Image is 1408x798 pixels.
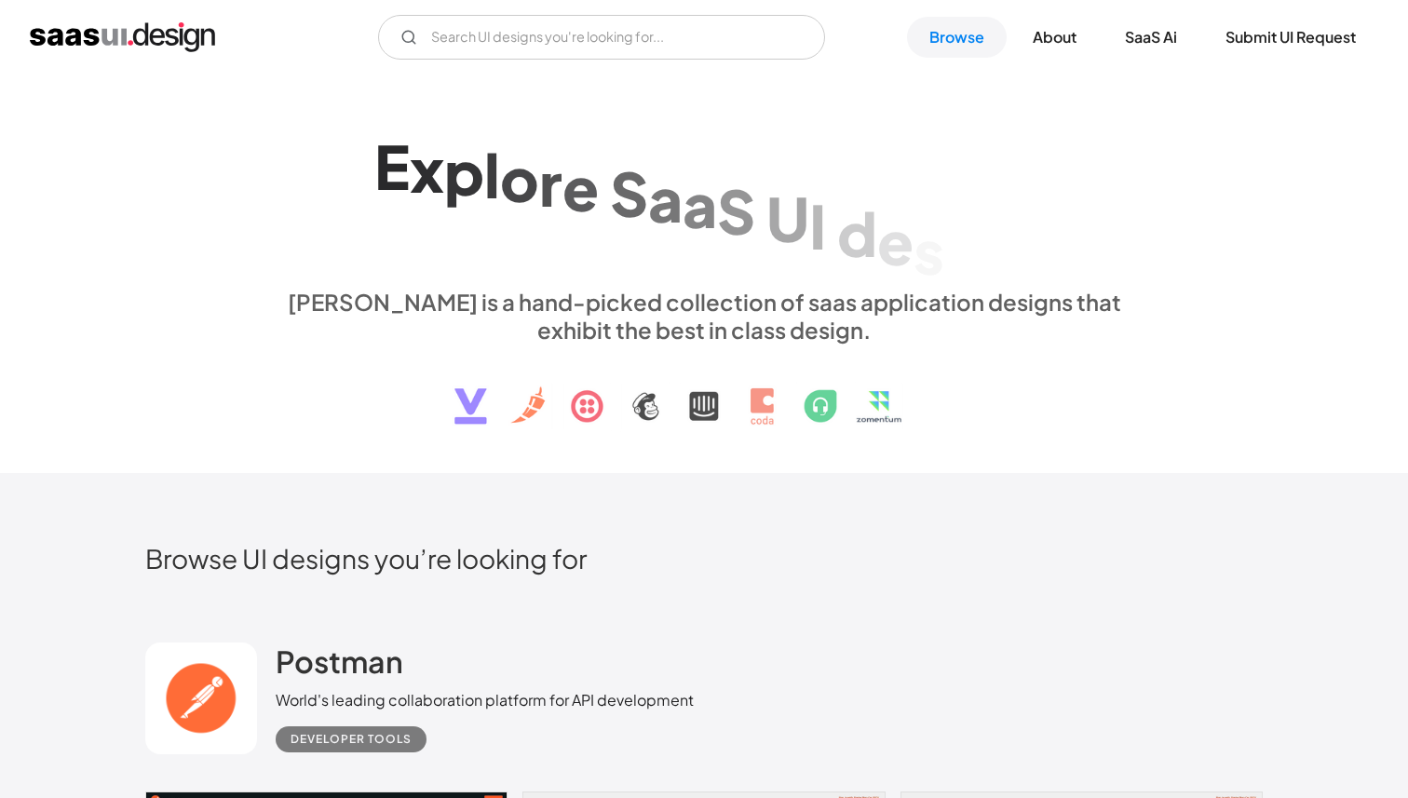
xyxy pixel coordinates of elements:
[837,197,877,269] div: d
[374,130,410,202] div: E
[562,152,599,223] div: e
[410,133,444,205] div: x
[539,147,562,219] div: r
[484,139,500,210] div: l
[1010,17,1099,58] a: About
[877,206,914,277] div: e
[378,15,825,60] form: Email Form
[30,22,215,52] a: home
[1103,17,1199,58] a: SaaS Ai
[1203,17,1378,58] a: Submit UI Request
[276,642,403,680] h2: Postman
[276,126,1132,269] h1: Explore SaaS UI design patterns & interactions.
[683,169,717,240] div: a
[276,642,403,689] a: Postman
[766,183,809,254] div: U
[809,190,826,262] div: I
[648,163,683,235] div: a
[291,728,412,751] div: Developer tools
[907,17,1007,58] a: Browse
[422,344,986,440] img: text, icon, saas logo
[717,175,755,247] div: S
[276,288,1132,344] div: [PERSON_NAME] is a hand-picked collection of saas application designs that exhibit the best in cl...
[276,689,694,711] div: World's leading collaboration platform for API development
[378,15,825,60] input: Search UI designs you're looking for...
[145,542,1263,575] h2: Browse UI designs you’re looking for
[914,215,944,287] div: s
[444,136,484,208] div: p
[610,157,648,229] div: S
[500,142,539,214] div: o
